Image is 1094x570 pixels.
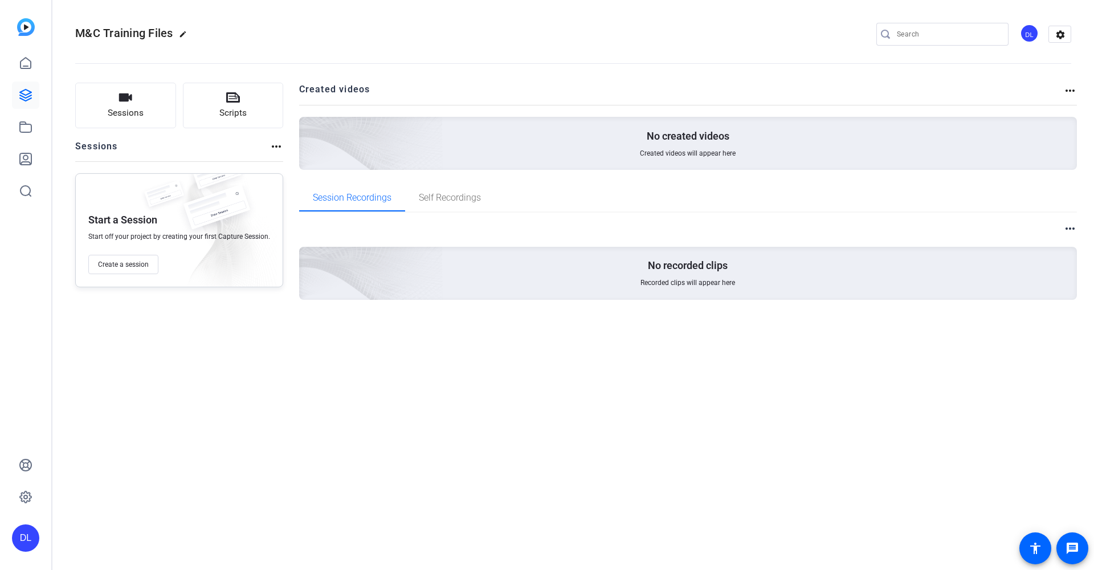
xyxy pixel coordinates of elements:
button: Sessions [75,83,176,128]
button: Scripts [183,83,284,128]
img: fake-session.png [174,185,259,242]
span: Created videos will appear here [640,149,736,158]
img: embarkstudio-empty-session.png [172,134,443,381]
img: blue-gradient.svg [17,18,35,36]
button: Create a session [88,255,158,274]
p: No created videos [647,129,729,143]
h2: Sessions [75,140,118,161]
span: Scripts [219,107,247,120]
mat-icon: message [1066,541,1079,555]
img: fake-session.png [185,157,248,198]
img: Creted videos background [172,4,443,251]
div: DL [1020,24,1039,43]
p: Start a Session [88,213,157,227]
mat-icon: more_horiz [270,140,283,153]
input: Search [897,27,999,41]
h2: Created videos [299,83,1064,105]
img: embarkstudio-empty-session.png [166,170,277,292]
span: Start off your project by creating your first Capture Session. [88,232,270,241]
mat-icon: more_horiz [1063,222,1077,235]
mat-icon: more_horiz [1063,84,1077,97]
div: DL [12,524,39,552]
img: fake-session.png [138,181,190,214]
span: Sessions [108,107,144,120]
span: Create a session [98,260,149,269]
ngx-avatar: Destiny Lalonde [1020,24,1040,44]
mat-icon: accessibility [1028,541,1042,555]
mat-icon: settings [1049,26,1072,43]
span: Session Recordings [313,193,391,202]
span: Self Recordings [419,193,481,202]
p: No recorded clips [648,259,728,272]
mat-icon: edit [179,30,193,44]
span: Recorded clips will appear here [640,278,735,287]
span: M&C Training Files [75,26,173,40]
